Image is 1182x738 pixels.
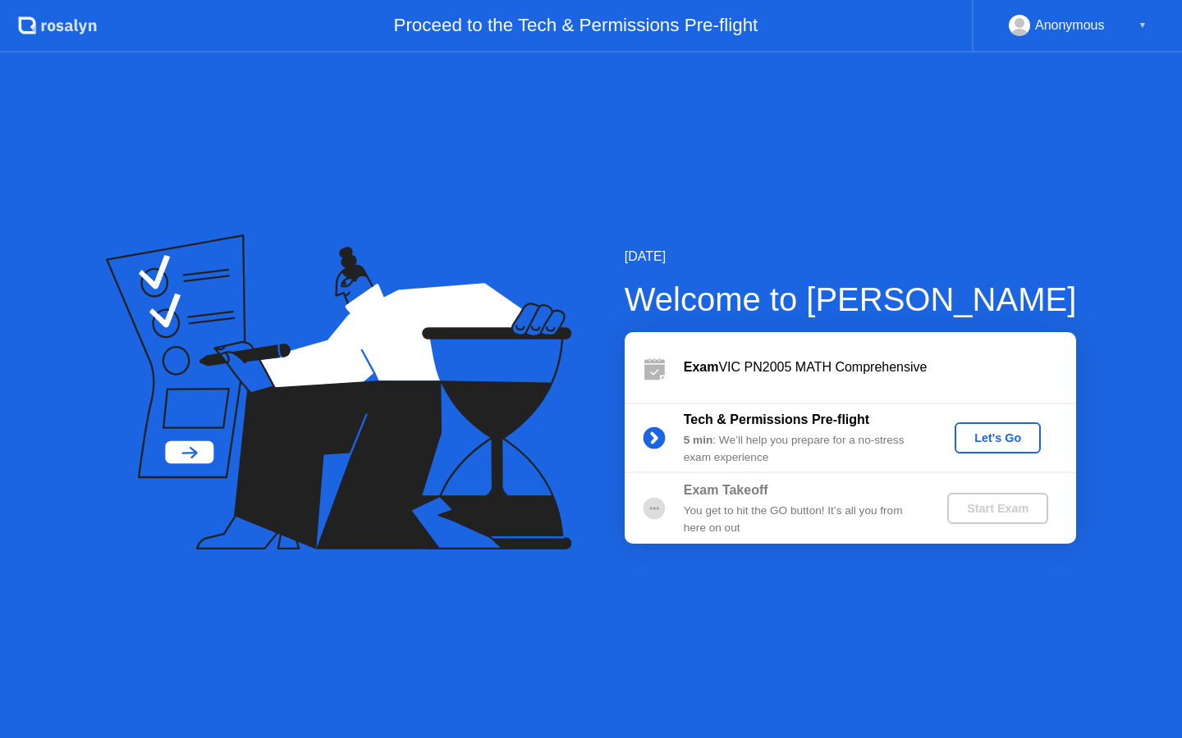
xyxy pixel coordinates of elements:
b: Tech & Permissions Pre-flight [684,412,869,426]
div: ▼ [1138,15,1147,36]
div: Start Exam [954,502,1042,515]
div: Anonymous [1035,15,1105,36]
b: Exam Takeoff [684,483,768,497]
b: Exam [684,360,719,374]
div: Welcome to [PERSON_NAME] [625,275,1077,324]
b: 5 min [684,434,713,446]
button: Let's Go [955,422,1041,453]
div: : We’ll help you prepare for a no-stress exam experience [684,432,920,466]
div: [DATE] [625,247,1077,266]
div: Let's Go [961,431,1034,444]
div: You get to hit the GO button! It’s all you from here on out [684,503,920,536]
div: VIC PN2005 MATH Comprehensive [684,358,1076,377]
button: Start Exam [947,493,1048,524]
